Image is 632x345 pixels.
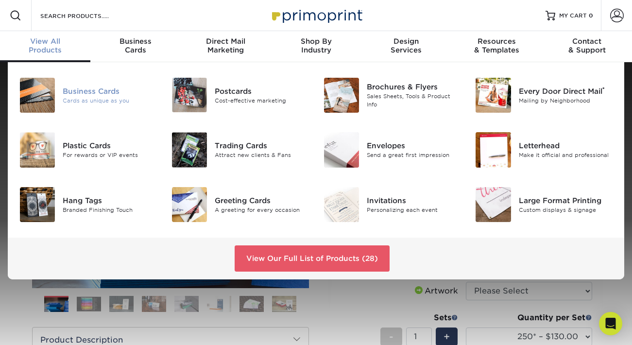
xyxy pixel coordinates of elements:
a: Postcards Postcards Cost-effective marketing [171,74,309,116]
img: Plastic Cards [20,132,55,167]
div: Services [361,37,451,54]
img: Letterhead [476,132,511,167]
a: Large Format Printing Large Format Printing Custom displays & signage [475,183,613,226]
div: Invitations [367,195,461,206]
img: Brochures & Flyers [324,78,359,113]
img: Primoprint [268,5,365,26]
a: Invitations Invitations Personalizing each event [324,183,461,226]
span: Business [90,37,181,46]
a: Greeting Cards Greeting Cards A greeting for every occasion [171,183,309,226]
div: Greeting Cards [215,195,309,206]
sup: ® [602,86,605,92]
div: Postcards [215,86,309,96]
a: View Our Full List of Products (28) [235,245,390,272]
div: Industry [271,37,361,54]
img: Envelopes [324,132,359,167]
img: Business Cards [20,78,55,113]
div: Branded Finishing Touch [63,206,157,214]
div: Personalizing each event [367,206,461,214]
div: Open Intercom Messenger [599,312,622,335]
div: Brochures & Flyers [367,82,461,93]
a: Business Cards Business Cards Cards as unique as you [19,74,157,117]
a: Contact& Support [542,31,632,62]
div: Send a great first impression [367,151,461,159]
span: Direct Mail [181,37,271,46]
a: Hang Tags Hang Tags Branded Finishing Touch [19,183,157,226]
span: Shop By [271,37,361,46]
a: Brochures & Flyers Brochures & Flyers Sales Sheets, Tools & Product Info [324,74,461,117]
div: A greeting for every occasion [215,206,309,214]
img: Large Format Printing [476,187,511,222]
img: Greeting Cards [172,187,207,222]
div: Attract new clients & Fans [215,151,309,159]
div: Sales Sheets, Tools & Product Info [367,93,461,109]
span: 0 [589,12,593,19]
img: Invitations [324,187,359,222]
img: Every Door Direct Mail [476,78,511,113]
a: Envelopes Envelopes Send a great first impression [324,128,461,171]
div: Make it official and professional [519,151,613,159]
img: Postcards [172,78,207,112]
div: Large Format Printing [519,195,613,206]
a: Shop ByIndustry [271,31,361,62]
div: Mailing by Neighborhood [519,97,613,105]
div: Marketing [181,37,271,54]
a: Plastic Cards Plastic Cards For rewards or VIP events [19,128,157,171]
div: Business Cards [63,86,157,97]
div: Cost-effective marketing [215,96,309,104]
a: Letterhead Letterhead Make it official and professional [475,128,613,171]
img: Hang Tags [20,187,55,222]
div: Letterhead [519,140,613,151]
div: Every Door Direct Mail [519,86,613,97]
a: Resources& Templates [451,31,542,62]
div: Envelopes [367,140,461,151]
a: BusinessCards [90,31,181,62]
div: Plastic Cards [63,140,157,151]
span: Contact [542,37,632,46]
div: & Support [542,37,632,54]
span: Design [361,37,451,46]
a: Direct MailMarketing [181,31,271,62]
input: SEARCH PRODUCTS..... [39,10,134,21]
div: Trading Cards [215,140,309,151]
div: For rewards or VIP events [63,151,157,159]
a: DesignServices [361,31,451,62]
span: Resources [451,37,542,46]
a: Every Door Direct Mail Every Door Direct Mail® Mailing by Neighborhood [475,74,613,117]
div: Custom displays & signage [519,206,613,214]
div: Hang Tags [63,195,157,206]
div: Cards as unique as you [63,97,157,105]
a: Trading Cards Trading Cards Attract new clients & Fans [171,128,309,171]
span: MY CART [559,12,587,20]
div: & Templates [451,37,542,54]
div: Cards [90,37,181,54]
img: Trading Cards [172,132,207,167]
